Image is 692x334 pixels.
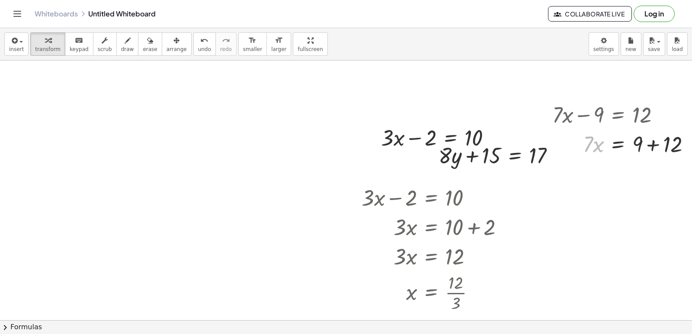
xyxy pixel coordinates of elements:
[193,32,216,56] button: undoundo
[75,35,83,46] i: keyboard
[625,46,636,52] span: new
[621,32,641,56] button: new
[98,46,112,52] span: scrub
[238,32,267,56] button: format_sizesmaller
[667,32,688,56] button: load
[643,32,665,56] button: save
[167,46,187,52] span: arrange
[555,10,625,18] span: Collaborate Live
[200,35,208,46] i: undo
[243,46,262,52] span: smaller
[672,46,683,52] span: load
[30,32,65,56] button: transform
[266,32,291,56] button: format_sizelarger
[593,46,614,52] span: settings
[35,10,78,18] a: Whiteboards
[589,32,619,56] button: settings
[93,32,117,56] button: scrub
[648,46,660,52] span: save
[220,46,232,52] span: redo
[4,32,29,56] button: insert
[10,7,24,21] button: Toggle navigation
[548,6,632,22] button: Collaborate Live
[138,32,162,56] button: erase
[271,46,286,52] span: larger
[634,6,675,22] button: Log in
[65,32,93,56] button: keyboardkeypad
[70,46,89,52] span: keypad
[143,46,157,52] span: erase
[222,35,230,46] i: redo
[121,46,134,52] span: draw
[9,46,24,52] span: insert
[293,32,327,56] button: fullscreen
[35,46,61,52] span: transform
[298,46,323,52] span: fullscreen
[198,46,211,52] span: undo
[215,32,237,56] button: redoredo
[248,35,256,46] i: format_size
[116,32,139,56] button: draw
[275,35,283,46] i: format_size
[162,32,192,56] button: arrange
